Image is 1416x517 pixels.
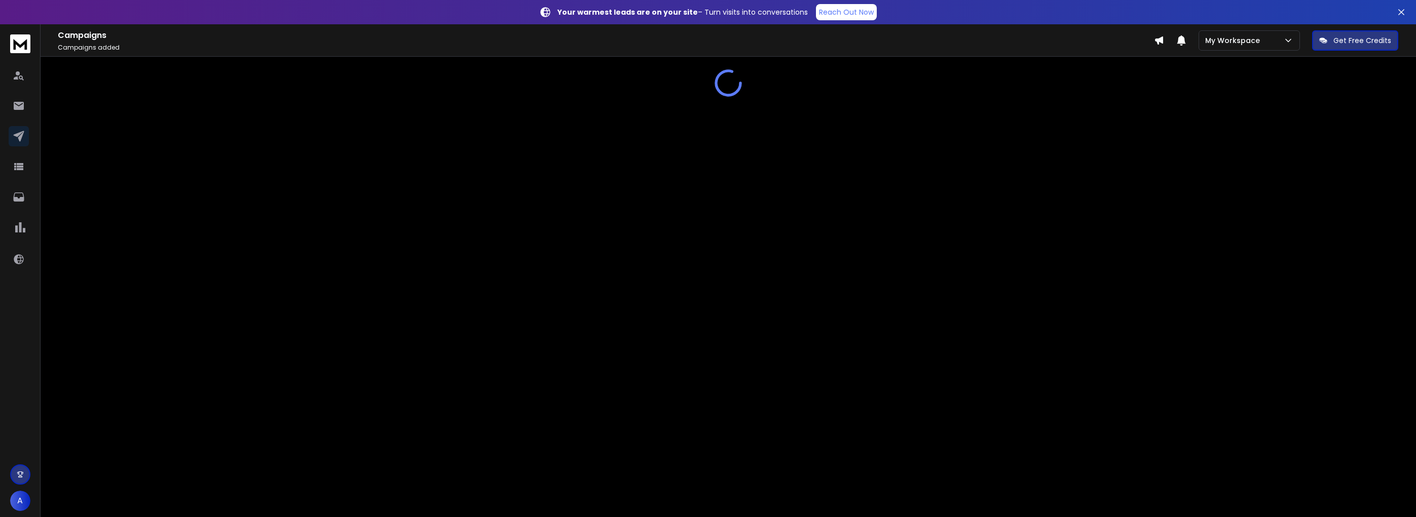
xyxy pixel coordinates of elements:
[58,44,1154,52] p: Campaigns added
[10,491,30,511] button: A
[1205,35,1264,46] p: My Workspace
[1312,30,1398,51] button: Get Free Credits
[557,7,808,17] p: – Turn visits into conversations
[1333,35,1391,46] p: Get Free Credits
[10,34,30,53] img: logo
[819,7,874,17] p: Reach Out Now
[58,29,1154,42] h1: Campaigns
[816,4,877,20] a: Reach Out Now
[557,7,698,17] strong: Your warmest leads are on your site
